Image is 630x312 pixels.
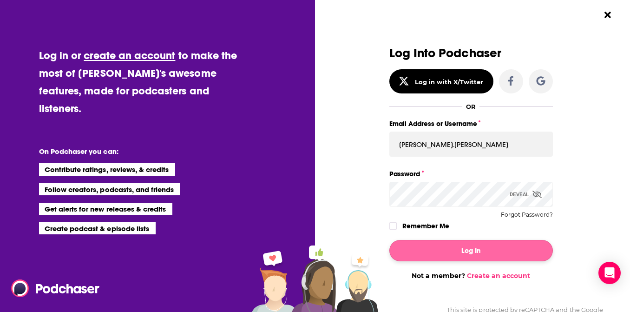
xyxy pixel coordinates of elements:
[84,49,175,62] a: create an account
[599,6,617,24] button: Close Button
[402,220,449,232] label: Remember Me
[39,163,176,175] li: Contribute ratings, reviews, & credits
[389,132,553,157] input: Email Address or Username
[466,103,476,110] div: OR
[11,279,93,297] a: Podchaser - Follow, Share and Rate Podcasts
[598,262,621,284] div: Open Intercom Messenger
[389,240,553,261] button: Log In
[389,118,553,130] label: Email Address or Username
[389,272,553,280] div: Not a member?
[39,147,225,156] li: On Podchaser you can:
[39,183,181,195] li: Follow creators, podcasts, and friends
[39,203,172,215] li: Get alerts for new releases & credits
[39,222,156,234] li: Create podcast & episode lists
[467,272,530,280] a: Create an account
[389,69,493,93] button: Log in with X/Twitter
[501,212,553,218] button: Forgot Password?
[389,168,553,180] label: Password
[415,78,483,86] div: Log in with X/Twitter
[389,46,553,60] h3: Log Into Podchaser
[510,182,542,207] div: Reveal
[11,279,100,297] img: Podchaser - Follow, Share and Rate Podcasts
